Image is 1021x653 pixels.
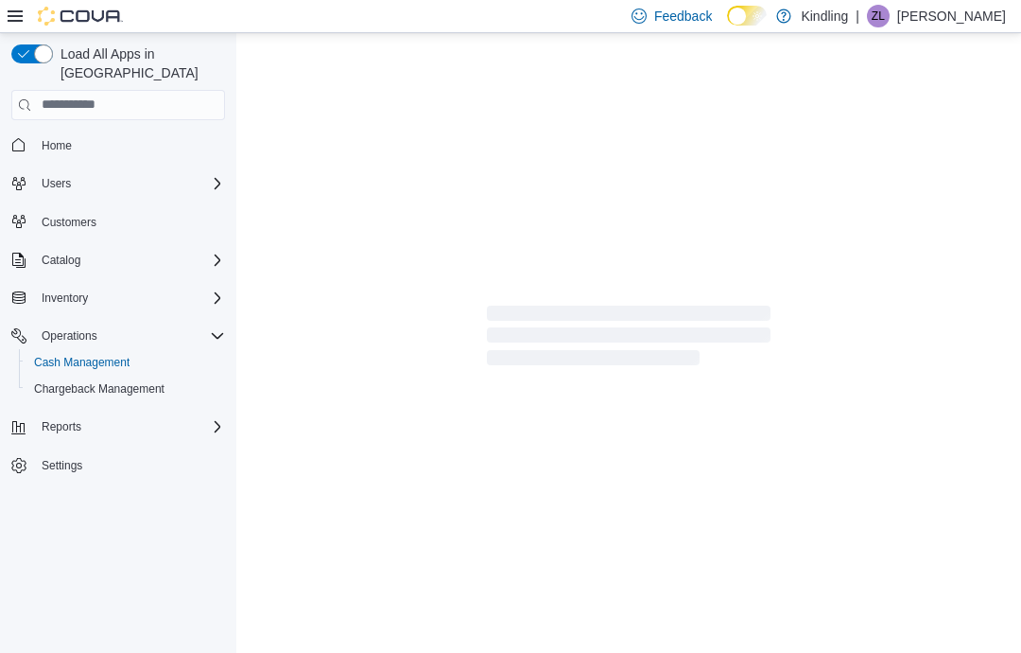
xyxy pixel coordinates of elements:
span: Cash Management [34,355,130,370]
span: Customers [42,215,96,230]
p: Kindling [801,5,848,27]
a: Cash Management [26,351,137,374]
span: Chargeback Management [26,378,225,400]
button: Operations [34,325,105,347]
span: Users [42,176,71,191]
button: Users [34,172,78,195]
span: Cash Management [26,351,225,374]
span: Settings [34,453,225,477]
button: Inventory [4,285,233,311]
span: Users [34,172,225,195]
button: Catalog [34,249,88,272]
span: Operations [34,325,225,347]
span: Chargeback Management [34,381,164,397]
p: [PERSON_NAME] [897,5,1006,27]
button: Chargeback Management [19,376,233,402]
span: Customers [34,210,225,234]
a: Chargeback Management [26,378,172,400]
span: Feedback [654,7,712,26]
button: Operations [4,323,233,349]
span: Operations [42,328,97,344]
img: Cova [38,7,123,26]
button: Customers [4,208,233,236]
span: Home [34,133,225,157]
span: Catalog [34,249,225,272]
nav: Complex example [11,124,225,529]
button: Settings [4,451,233,479]
span: Load All Apps in [GEOGRAPHIC_DATA] [53,44,225,82]
input: Dark Mode [727,6,767,26]
button: Cash Management [19,349,233,376]
span: ZL [872,5,885,27]
button: Home [4,132,233,159]
span: Home [42,138,72,153]
span: Catalog [42,253,80,268]
button: Inventory [34,287,95,309]
button: Reports [4,414,233,440]
p: | [856,5,859,27]
button: Users [4,170,233,197]
button: Reports [34,415,89,438]
div: Zhao Lun Jing [867,5,890,27]
button: Catalog [4,247,233,274]
a: Settings [34,454,90,477]
span: Settings [42,458,82,473]
span: Inventory [34,287,225,309]
span: Reports [34,415,225,438]
a: Customers [34,211,104,234]
span: Inventory [42,291,88,306]
span: Loading [487,309,770,370]
a: Home [34,134,79,157]
span: Reports [42,419,81,434]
